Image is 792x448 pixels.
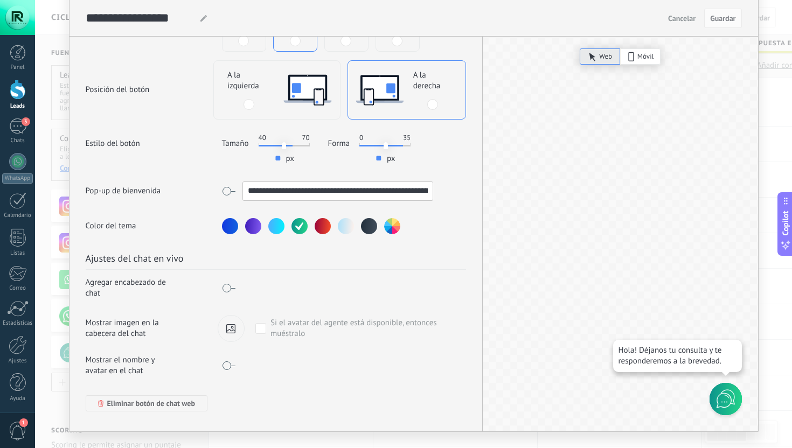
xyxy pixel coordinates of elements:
button: Eliminar botón de chat web [86,395,207,411]
span: Agregar encabezado de chat [86,277,173,299]
span: Tamaño [222,138,249,164]
span: Eliminar botón de chat web [107,400,195,407]
div: Correo [2,285,33,292]
span: Copilot [780,211,791,236]
span: Color del tema [86,221,173,232]
button: Cancelar [663,10,700,26]
span: Cancelar [668,15,696,22]
h2: Ajustes del chat en vivo [86,251,466,270]
span: Guardar [710,15,735,22]
span: A la izquierda [227,70,270,92]
span: px [387,153,395,164]
span: Hola! Déjanos tu consulta y te responderemos a la brevedad. [619,345,737,367]
div: Estadísticas [2,320,33,327]
div: Calendario [2,212,33,219]
span: Mostrar imagen en la cabecera del chat [86,318,173,339]
span: Mostrar el nombre y avatar en el chat [86,355,173,376]
span: 70 [302,132,309,143]
span: Pop-up de bienvenida [86,186,173,197]
div: Panel [2,64,33,71]
div: Listas [2,250,33,257]
span: 1 [19,418,28,427]
div: Leads [2,103,33,110]
div: Ajustes [2,358,33,365]
span: 40 [259,132,266,143]
div: WhatsApp [2,173,33,184]
span: Si el avatar del agente está disponible, entonces muéstralo [270,318,466,339]
span: Forma [328,138,350,164]
span: px [286,153,294,164]
span: Estilo del botón [86,138,173,149]
span: Web [599,51,612,62]
button: Guardar [704,9,741,28]
span: Móvil [637,51,654,62]
span: 35 [403,132,411,143]
span: 0 [359,132,363,143]
span: A la derecha [413,70,452,92]
div: Chats [2,137,33,144]
span: Posición del botón [86,85,173,95]
div: Ayuda [2,395,33,402]
span: 3 [22,117,30,126]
